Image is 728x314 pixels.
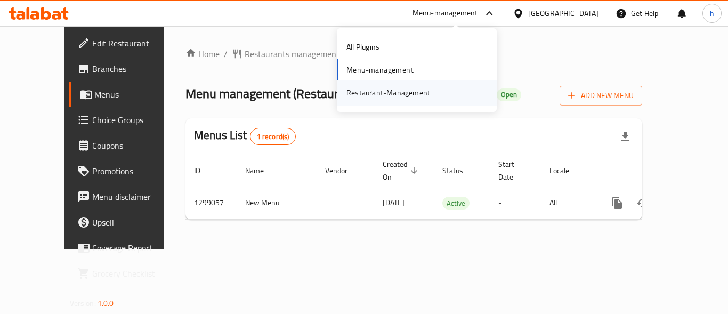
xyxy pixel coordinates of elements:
[224,47,228,60] li: /
[185,155,715,220] table: enhanced table
[92,114,177,126] span: Choice Groups
[69,133,186,158] a: Coupons
[70,296,96,310] span: Version:
[497,88,521,101] div: Open
[69,184,186,210] a: Menu disclaimer
[490,187,541,219] td: -
[497,90,521,99] span: Open
[69,235,186,261] a: Coverage Report
[250,132,296,142] span: 1 record(s)
[549,164,583,177] span: Locale
[92,216,177,229] span: Upsell
[94,88,177,101] span: Menus
[69,30,186,56] a: Edit Restaurant
[442,164,477,177] span: Status
[69,56,186,82] a: Branches
[245,47,339,60] span: Restaurants management
[92,165,177,178] span: Promotions
[383,158,421,183] span: Created On
[92,139,177,152] span: Coupons
[69,158,186,184] a: Promotions
[560,86,642,106] button: Add New Menu
[412,7,478,20] div: Menu-management
[325,164,361,177] span: Vendor
[69,210,186,235] a: Upsell
[630,190,656,216] button: Change Status
[528,7,598,19] div: [GEOGRAPHIC_DATA]
[194,127,296,145] h2: Menus List
[346,41,379,53] div: All Plugins
[596,155,715,187] th: Actions
[69,261,186,286] a: Grocery Checklist
[383,196,405,210] span: [DATE]
[92,267,177,280] span: Grocery Checklist
[185,187,237,219] td: 1299057
[498,158,528,183] span: Start Date
[541,187,596,219] td: All
[69,82,186,107] a: Menus
[442,197,470,210] span: Active
[604,190,630,216] button: more
[92,37,177,50] span: Edit Restaurant
[69,107,186,133] a: Choice Groups
[237,187,317,219] td: New Menu
[568,89,634,102] span: Add New Menu
[346,87,430,99] div: Restaurant-Management
[612,124,638,149] div: Export file
[92,62,177,75] span: Branches
[232,47,339,60] a: Restaurants management
[185,47,220,60] a: Home
[245,164,278,177] span: Name
[194,164,214,177] span: ID
[710,7,714,19] span: h
[92,241,177,254] span: Coverage Report
[98,296,114,310] span: 1.0.0
[92,190,177,203] span: Menu disclaimer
